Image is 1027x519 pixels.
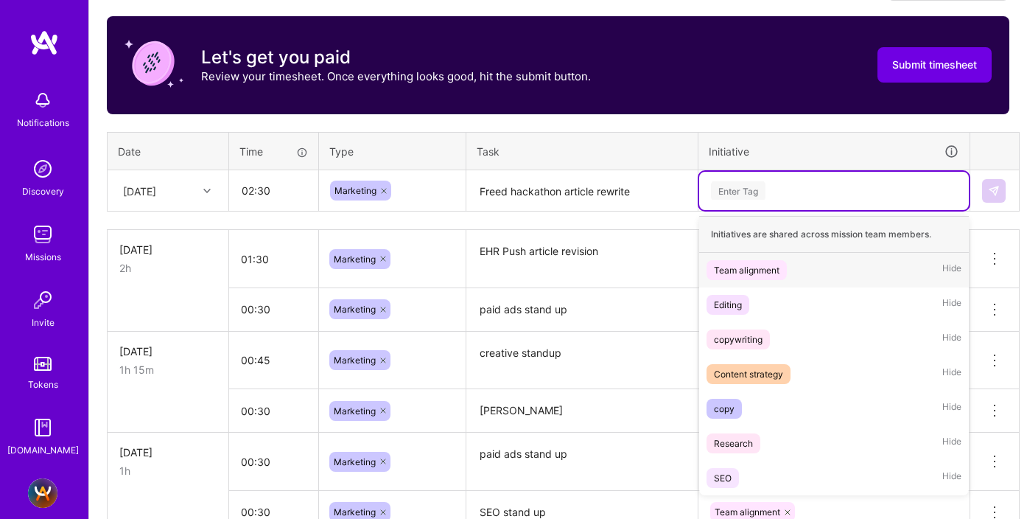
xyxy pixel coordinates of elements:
input: HH:MM [230,171,318,210]
div: Initiatives are shared across mission team members. [699,216,969,253]
div: copy [714,401,735,417]
span: Hide [942,399,961,419]
span: Marketing [334,355,376,366]
h3: Let's get you paid [201,46,591,69]
textarea: paid ads stand up [468,434,696,490]
span: Team alignment [715,506,780,518]
div: SEO [714,470,732,486]
span: Submit timesheet [892,58,977,72]
input: HH:MM [229,341,318,380]
div: [DATE] [119,344,217,359]
textarea: EHR Push article revision [468,231,696,287]
div: 1h [119,463,217,478]
img: tokens [34,357,52,371]
th: Task [466,132,698,170]
div: 2h [119,260,217,276]
textarea: paid ads stand up [468,290,696,330]
div: 1h 15m [119,362,217,377]
div: copywriting [714,332,763,347]
div: Editing [714,297,742,313]
div: [DATE] [119,242,217,257]
div: Invite [32,315,55,330]
input: HH:MM [229,391,318,431]
span: Hide [942,260,961,280]
input: HH:MM [229,290,318,329]
textarea: creative standup [468,333,696,389]
span: Hide [942,330,961,349]
textarea: [PERSON_NAME] [468,391,696,431]
textarea: Freed hackathon article rewrite [468,172,696,211]
input: HH:MM [229,442,318,481]
span: Marketing [334,185,376,196]
th: Type [319,132,466,170]
span: Marketing [334,304,376,315]
img: teamwork [28,220,57,249]
div: Initiative [709,143,959,160]
img: bell [28,86,57,115]
span: Marketing [334,456,376,467]
button: Submit timesheet [877,47,992,83]
img: discovery [28,154,57,184]
img: A.Team - Full-stack Demand Growth team! [28,478,57,508]
img: coin [125,34,183,93]
span: Marketing [334,506,376,518]
th: Date [108,132,229,170]
span: Marketing [334,254,376,265]
span: Hide [942,468,961,488]
div: Team alignment [714,262,779,278]
input: HH:MM [229,240,318,279]
div: [DOMAIN_NAME] [7,442,79,458]
img: Submit [988,185,1000,197]
span: Marketing [334,405,376,417]
div: Tokens [28,377,58,392]
div: Discovery [22,184,64,199]
div: Time [239,144,308,159]
img: logo [29,29,59,56]
div: Research [714,436,753,451]
div: Missions [25,249,61,265]
a: A.Team - Full-stack Demand Growth team! [24,478,61,508]
img: Invite [28,285,57,315]
div: [DATE] [119,445,217,460]
span: Hide [942,433,961,453]
div: Content strategy [714,366,783,382]
div: [DATE] [123,183,156,198]
div: Notifications [17,115,69,130]
span: Hide [942,364,961,384]
span: Hide [942,295,961,315]
div: Enter Tag [711,179,765,202]
img: guide book [28,413,57,442]
p: Review your timesheet. Once everything looks good, hit the submit button. [201,69,591,84]
i: icon Chevron [203,187,211,195]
